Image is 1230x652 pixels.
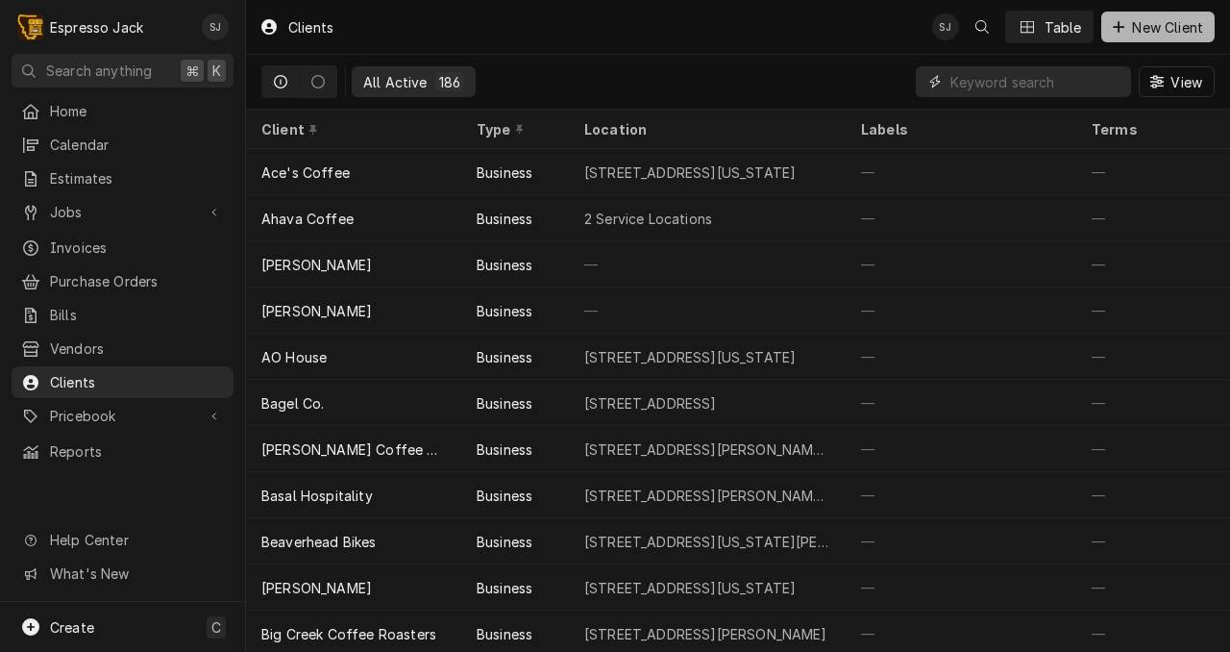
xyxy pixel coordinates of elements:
[846,518,1076,564] div: —
[584,209,712,229] div: 2 Service Locations
[50,564,222,584] span: What's New
[477,439,532,460] div: Business
[12,558,234,589] a: Go to What's New
[12,299,234,331] a: Bills
[211,617,221,638] span: C
[50,238,224,258] span: Invoices
[12,95,234,127] a: Home
[584,439,830,460] div: [STREET_ADDRESS][PERSON_NAME][PERSON_NAME][US_STATE]
[261,163,350,183] div: Ace's Coffee
[584,486,830,506] div: [STREET_ADDRESS][PERSON_NAME][US_STATE]
[584,624,827,644] div: [STREET_ADDRESS][PERSON_NAME]
[477,209,532,229] div: Business
[1076,149,1215,195] div: —
[477,578,532,598] div: Business
[50,168,224,188] span: Estimates
[12,265,234,297] a: Purchase Orders
[261,119,442,139] div: Client
[12,436,234,467] a: Reports
[1076,426,1215,472] div: —
[1167,72,1206,92] span: View
[50,271,224,291] span: Purchase Orders
[1076,195,1215,241] div: —
[846,564,1076,611] div: —
[363,72,428,92] div: All Active
[846,472,1076,518] div: —
[12,163,234,194] a: Estimates
[1076,334,1215,380] div: —
[932,13,959,40] div: Samantha Janssen's Avatar
[261,393,324,414] div: Bagel Co.
[950,66,1121,97] input: Keyword search
[1076,288,1215,334] div: —
[967,12,997,42] button: Open search
[12,232,234,263] a: Invoices
[12,366,234,398] a: Clients
[202,13,229,40] div: Samantha Janssen's Avatar
[261,532,377,552] div: Beaverhead Bikes
[50,17,143,38] div: Espresso Jack
[202,13,229,40] div: SJ
[1139,66,1215,97] button: View
[439,72,460,92] div: 186
[17,13,44,40] div: Espresso Jack's Avatar
[261,301,372,321] div: [PERSON_NAME]
[477,347,532,367] div: Business
[1076,241,1215,288] div: —
[1101,12,1215,42] button: New Client
[50,305,224,325] span: Bills
[261,255,372,275] div: [PERSON_NAME]
[569,241,846,288] div: —
[584,163,796,183] div: [STREET_ADDRESS][US_STATE]
[932,13,959,40] div: SJ
[12,524,234,556] a: Go to Help Center
[50,372,224,392] span: Clients
[584,119,830,139] div: Location
[1076,472,1215,518] div: —
[477,255,532,275] div: Business
[477,301,532,321] div: Business
[477,393,532,414] div: Business
[1045,17,1082,38] div: Table
[46,61,152,81] span: Search anything
[846,149,1076,195] div: —
[846,195,1076,241] div: —
[50,530,222,550] span: Help Center
[261,439,446,460] div: [PERSON_NAME] Coffee House
[477,532,532,552] div: Business
[50,406,195,426] span: Pricebook
[185,61,199,81] span: ⌘
[261,486,373,506] div: Basal Hospitality
[1092,119,1195,139] div: Terms
[477,486,532,506] div: Business
[50,339,224,359] span: Vendors
[861,119,1061,139] div: Labels
[477,624,532,644] div: Business
[50,619,94,636] span: Create
[50,101,224,121] span: Home
[12,54,234,88] button: Search anything⌘K
[12,333,234,364] a: Vendors
[1128,17,1207,38] span: New Client
[846,334,1076,380] div: —
[846,426,1076,472] div: —
[12,129,234,161] a: Calendar
[569,288,846,334] div: —
[477,163,532,183] div: Business
[12,196,234,228] a: Go to Jobs
[846,241,1076,288] div: —
[50,202,195,222] span: Jobs
[261,624,436,644] div: Big Creek Coffee Roasters
[584,578,796,598] div: [STREET_ADDRESS][US_STATE]
[846,380,1076,426] div: —
[50,441,224,462] span: Reports
[584,347,796,367] div: [STREET_ADDRESS][US_STATE]
[261,347,327,367] div: AO House
[1076,564,1215,611] div: —
[17,13,44,40] div: E
[584,532,830,552] div: [STREET_ADDRESS][US_STATE][PERSON_NAME]
[477,119,550,139] div: Type
[50,135,224,155] span: Calendar
[261,578,372,598] div: [PERSON_NAME]
[584,393,717,414] div: [STREET_ADDRESS]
